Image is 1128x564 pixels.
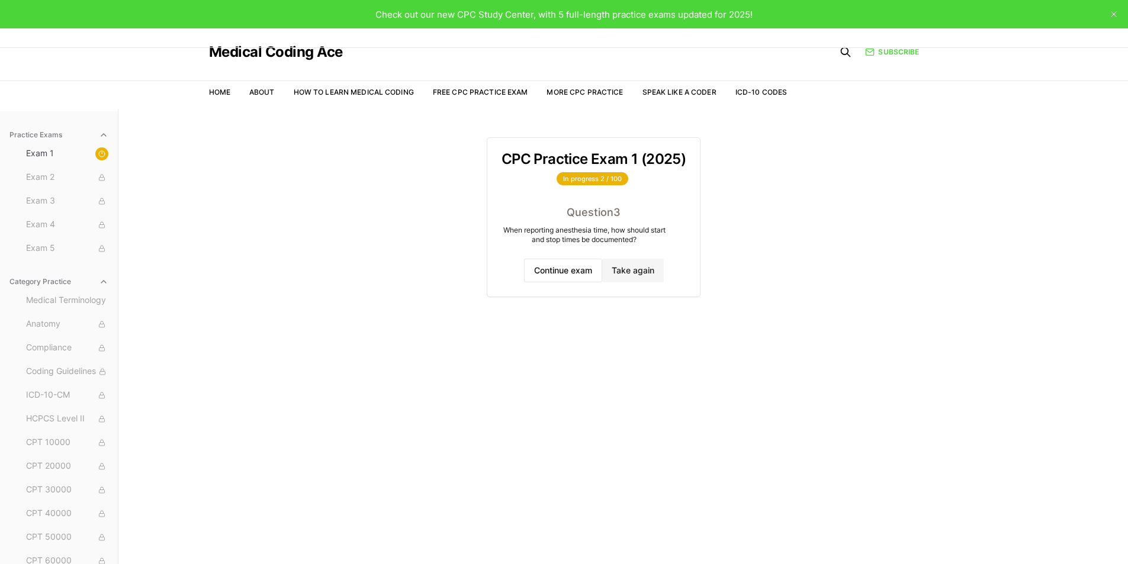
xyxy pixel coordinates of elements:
div: In progress 2 / 100 [557,172,628,185]
button: Category Practice [5,272,113,291]
button: ICD-10-CM [21,386,113,405]
button: Exam 5 [21,239,113,258]
a: About [249,88,275,96]
button: Compliance [21,339,113,357]
button: CPT 20000 [21,457,113,476]
button: Coding Guidelines [21,362,113,381]
span: Medical Terminology [26,294,108,307]
div: Question 3 [502,204,686,221]
h3: CPC Practice Exam 1 (2025) [502,152,686,166]
button: CPT 30000 [21,481,113,499]
button: Exam 1 [21,144,113,163]
span: Exam 2 [26,171,108,184]
a: More CPC Practice [547,88,623,96]
span: Anatomy [26,318,108,331]
button: Exam 2 [21,168,113,187]
a: ICD-10 Codes [735,88,787,96]
a: Speak Like a Coder [642,88,716,96]
span: Coding Guidelines [26,365,108,378]
button: Practice Exams [5,125,113,144]
button: CPT 40000 [21,504,113,523]
span: Exam 1 [26,147,108,160]
button: Exam 3 [21,192,113,211]
button: Medical Terminology [21,291,113,310]
span: CPT 20000 [26,460,108,473]
span: HCPCS Level II [26,412,108,426]
button: CPT 10000 [21,433,113,452]
span: Exam 4 [26,218,108,231]
button: CPT 50000 [21,528,113,547]
button: Exam 4 [21,215,113,234]
span: CPT 50000 [26,531,108,544]
button: HCPCS Level II [21,410,113,428]
button: Anatomy [21,315,113,334]
a: Home [209,88,230,96]
span: CPT 30000 [26,484,108,497]
span: Check out our new CPC Study Center, with 5 full-length practice exams updated for 2025! [375,9,753,20]
button: close [1104,5,1123,24]
button: Take again [602,259,664,282]
a: Free CPC Practice Exam [433,88,528,96]
a: Medical Coding Ace [209,45,343,59]
div: When reporting anesthesia time, how should start and stop times be documented? [502,225,667,244]
span: ICD-10-CM [26,389,108,402]
a: Subscribe [865,47,919,57]
span: Exam 3 [26,195,108,208]
span: Exam 5 [26,242,108,255]
button: Continue exam [524,259,602,282]
span: Compliance [26,341,108,354]
span: CPT 40000 [26,507,108,520]
a: How to Learn Medical Coding [294,88,414,96]
span: CPT 10000 [26,436,108,449]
